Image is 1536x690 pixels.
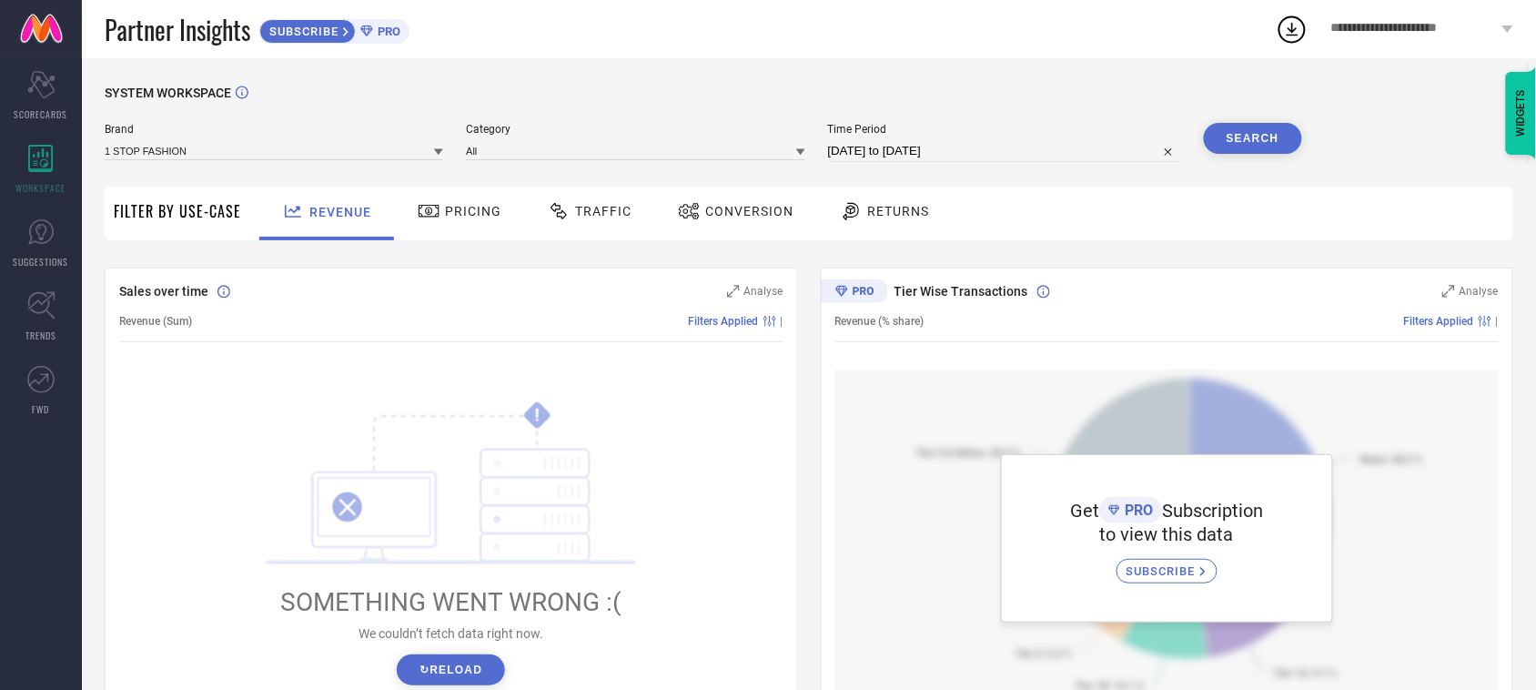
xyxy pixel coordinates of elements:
span: Conversion [705,204,793,218]
span: | [1496,315,1499,328]
span: SCORECARDS [15,107,68,121]
a: SUBSCRIBEPRO [259,15,409,44]
button: Search [1204,123,1302,154]
span: | [781,315,783,328]
span: Revenue [309,205,371,219]
span: Filters Applied [689,315,759,328]
span: Returns [867,204,929,218]
span: Filter By Use-Case [114,200,241,222]
span: WORKSPACE [16,181,66,195]
span: Revenue (% share) [835,315,925,328]
span: SUBSCRIBE [260,25,343,38]
span: PRO [373,25,400,38]
div: Premium [821,279,888,307]
span: Brand [105,123,443,136]
span: TRENDS [25,329,56,342]
span: Traffic [575,204,632,218]
div: Open download list [1276,13,1309,46]
svg: Zoom [727,285,740,298]
tspan: ! [535,405,540,426]
span: to view this data [1100,523,1234,545]
span: PRO [1120,502,1153,519]
input: Select time period [828,140,1181,162]
span: Subscription [1162,500,1263,522]
button: ↻Reload [397,654,505,685]
span: Partner Insights [105,11,250,48]
span: Filters Applied [1404,315,1474,328]
span: SYSTEM WORKSPACE [105,86,231,100]
span: Time Period [828,123,1181,136]
span: Tier Wise Transactions [894,284,1028,299]
span: FWD [33,402,50,416]
a: SUBSCRIBE [1117,545,1218,583]
span: SUGGESTIONS [14,255,69,269]
span: Pricing [445,204,501,218]
span: Analyse [1460,285,1499,298]
span: Analyse [744,285,783,298]
span: Get [1070,500,1099,522]
span: We couldn’t fetch data right now. [359,626,543,641]
svg: Zoom [1442,285,1455,298]
span: Revenue (Sum) [119,315,192,328]
span: Sales over time [119,284,208,299]
span: SOMETHING WENT WRONG :( [280,587,621,617]
span: SUBSCRIBE [1127,564,1200,578]
span: Category [466,123,804,136]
